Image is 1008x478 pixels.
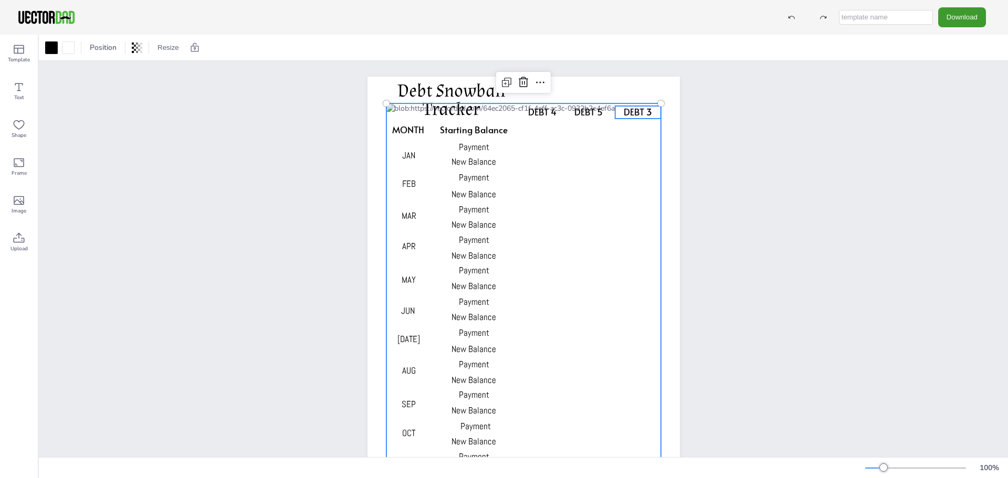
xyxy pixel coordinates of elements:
span: New Balance [451,435,496,447]
span: Payment [460,420,491,432]
span: SEP [402,398,416,410]
span: DEBT 5 [574,105,603,118]
span: Frame [12,169,27,177]
span: Payment [459,296,489,307]
span: JAN [402,150,415,161]
span: Text [14,93,24,102]
span: Payment [459,141,489,153]
span: FEB [402,178,416,189]
span: New Balance [451,405,496,416]
span: MAR [402,210,416,221]
input: template name [839,10,933,25]
span: Payment [459,327,489,338]
span: Payment [459,451,489,462]
span: New Balance [451,156,496,167]
span: Debt Snowball Tracker [397,79,506,121]
span: OCT [402,427,415,439]
span: Position [88,43,119,52]
span: Image [12,207,26,215]
span: Payment [459,264,489,276]
span: New Balance [451,188,496,200]
img: VectorDad-1.png [17,9,76,25]
span: JUN [401,305,415,316]
span: MAY [402,274,416,285]
span: Payment [459,358,489,370]
span: New Balance [451,311,496,323]
span: Payment [459,204,489,215]
span: Payment [459,389,489,400]
span: [DATE] [397,333,420,345]
span: Shape [12,131,26,140]
span: Starting Balance [440,123,508,136]
span: APR [402,240,416,252]
button: Download [938,7,986,27]
button: Resize [153,39,183,56]
span: MONTH [392,123,424,136]
span: Payment [459,234,489,246]
span: New Balance [451,343,496,355]
span: New Balance [451,250,496,261]
span: AUG [402,365,416,376]
span: DEBT 3 [624,105,652,118]
span: New Balance [451,280,496,292]
div: 100 % [976,463,1002,473]
span: New Balance [451,219,496,230]
span: Payment [459,172,489,183]
span: DEBT 4 [528,105,556,118]
span: New Balance [451,374,496,386]
span: Template [8,56,30,64]
span: Upload [10,245,28,253]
